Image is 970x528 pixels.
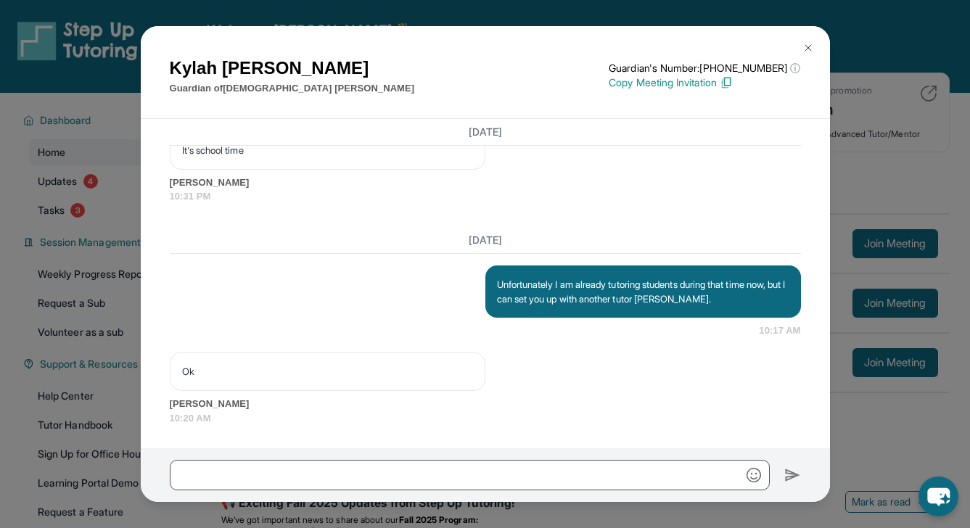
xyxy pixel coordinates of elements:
span: [PERSON_NAME] [170,176,801,190]
p: Copy Meeting Invitation [609,75,800,90]
p: Guardian's Number: [PHONE_NUMBER] [609,61,800,75]
span: ⓘ [790,61,800,75]
span: 10:31 PM [170,189,801,204]
img: Copy Icon [720,76,733,89]
h1: Kylah [PERSON_NAME] [170,55,415,81]
span: 10:20 AM [170,411,801,426]
p: It's school time [182,143,473,157]
h3: [DATE] [170,233,801,247]
button: chat-button [918,477,958,516]
span: 10:17 AM [759,323,800,338]
p: Guardian of [DEMOGRAPHIC_DATA] [PERSON_NAME] [170,81,415,96]
img: Send icon [784,466,801,484]
p: Ok [182,364,473,379]
span: [PERSON_NAME] [170,397,801,411]
h3: [DATE] [170,125,801,139]
img: Emoji [747,468,761,482]
img: Close Icon [802,42,814,54]
p: Unfortunately I am already tutoring students during that time now, but I can set you up with anot... [497,277,789,306]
